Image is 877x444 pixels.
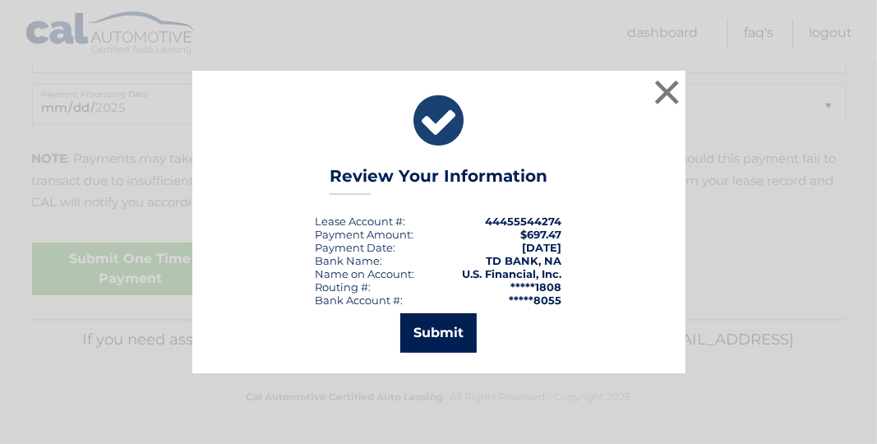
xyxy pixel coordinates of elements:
span: Payment Date [316,241,394,254]
div: Routing #: [316,280,372,294]
div: Name on Account: [316,267,415,280]
button: × [651,76,684,109]
strong: 44455544274 [486,215,562,228]
span: [DATE] [523,241,562,254]
div: Bank Account #: [316,294,404,307]
strong: U.S. Financial, Inc. [463,267,562,280]
strong: TD BANK, NA [487,254,562,267]
div: Payment Amount: [316,228,414,241]
h3: Review Your Information [330,166,547,195]
div: : [316,241,396,254]
button: Submit [400,313,477,353]
div: Bank Name: [316,254,383,267]
span: $697.47 [521,228,562,241]
div: Lease Account #: [316,215,406,228]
